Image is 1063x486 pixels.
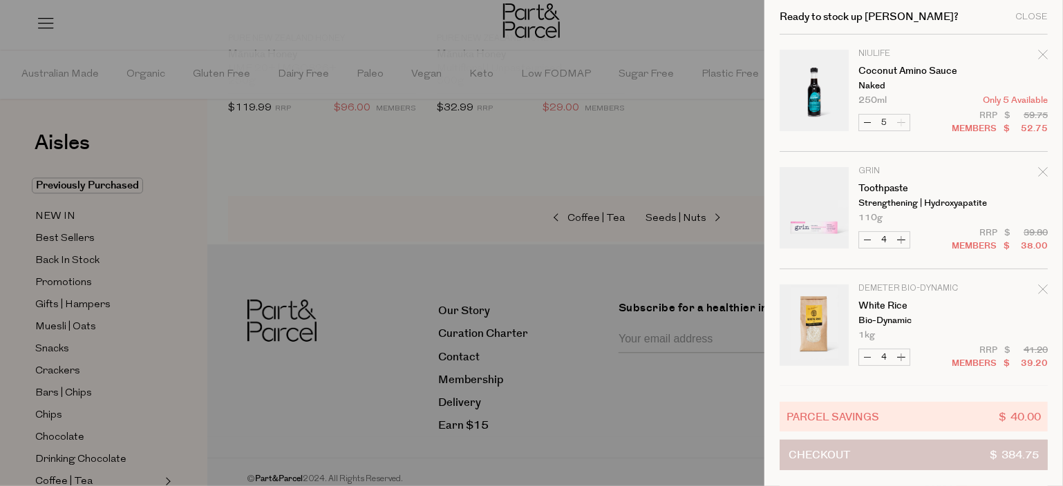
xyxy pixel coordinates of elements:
span: 250ml [858,96,887,105]
p: Naked [858,81,966,90]
input: QTY Coconut Amino Sauce [876,115,893,130]
input: QTY White Rice [876,349,893,365]
div: Remove Coconut Amino Sauce [1038,48,1048,66]
span: Checkout [789,440,850,469]
div: Remove Toothpaste [1038,165,1048,184]
span: Parcel Savings [787,409,879,425]
h2: Ready to stock up [PERSON_NAME]? [780,12,959,22]
p: Bio-Dynamic [858,316,966,325]
a: Coconut Amino Sauce [858,66,966,76]
input: QTY Toothpaste [876,232,893,248]
a: Toothpaste [858,184,966,193]
p: Strengthening | Hydroxyapatite [858,199,966,208]
p: Demeter Bio-Dynamic [858,284,966,293]
a: White Rice [858,301,966,311]
span: 110g [858,213,883,222]
p: Grin [858,167,966,175]
div: Remove White Rice [1038,282,1048,301]
p: Niulife [858,50,966,58]
button: Checkout$ 384.75 [780,440,1048,470]
span: Only 5 Available [983,96,1048,105]
span: 1kg [858,331,875,340]
div: Close [1015,12,1048,21]
span: $ 384.75 [990,440,1039,469]
span: $ 40.00 [999,409,1041,425]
